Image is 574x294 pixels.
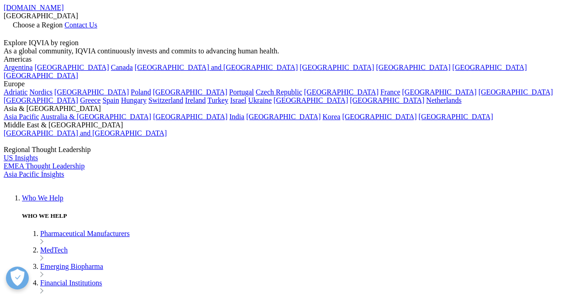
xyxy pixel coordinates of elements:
a: Poland [131,88,151,96]
a: [GEOGRAPHIC_DATA] [274,96,348,104]
div: As a global community, IQVIA continuously invests and commits to advancing human health. [4,47,570,55]
a: [GEOGRAPHIC_DATA] and [GEOGRAPHIC_DATA] [135,63,298,71]
a: Who We Help [22,194,63,202]
a: Contact Us [64,21,97,29]
div: [GEOGRAPHIC_DATA] [4,12,570,20]
a: [GEOGRAPHIC_DATA] [54,88,129,96]
a: [GEOGRAPHIC_DATA] [402,88,477,96]
button: Open Preferences [6,267,29,289]
a: Australia & [GEOGRAPHIC_DATA] [41,113,151,121]
a: Switzerland [148,96,183,104]
a: [GEOGRAPHIC_DATA] [300,63,374,71]
a: [GEOGRAPHIC_DATA] [4,96,78,104]
span: Choose a Region [13,21,63,29]
a: EMEA Thought Leadership [4,162,84,170]
a: MedTech [40,246,68,254]
a: Argentina [4,63,33,71]
a: [GEOGRAPHIC_DATA] [419,113,493,121]
a: [GEOGRAPHIC_DATA] [246,113,321,121]
h5: WHO WE HELP [22,212,570,220]
div: Europe [4,80,570,88]
a: [DOMAIN_NAME] [4,4,64,11]
a: [GEOGRAPHIC_DATA] [342,113,416,121]
a: Nordics [29,88,53,96]
a: Ukraine [248,96,272,104]
a: Greece [80,96,100,104]
a: Adriatic [4,88,27,96]
a: Netherlands [426,96,461,104]
a: Asia Pacific Insights [4,170,64,178]
a: [GEOGRAPHIC_DATA] [153,113,227,121]
div: Asia & [GEOGRAPHIC_DATA] [4,105,570,113]
a: [GEOGRAPHIC_DATA] [479,88,553,96]
a: Czech Republic [256,88,302,96]
a: Turkey [207,96,228,104]
a: US Insights [4,154,38,162]
a: Israel [230,96,247,104]
a: France [380,88,400,96]
a: Ireland [185,96,205,104]
a: Spain [102,96,119,104]
a: [GEOGRAPHIC_DATA] [350,96,424,104]
div: Americas [4,55,570,63]
a: Canada [111,63,133,71]
a: Hungary [121,96,147,104]
div: Middle East & [GEOGRAPHIC_DATA] [4,121,570,129]
a: [GEOGRAPHIC_DATA] [153,88,227,96]
a: [GEOGRAPHIC_DATA] [453,63,527,71]
div: Regional Thought Leadership [4,146,570,154]
a: [GEOGRAPHIC_DATA] [304,88,379,96]
a: [GEOGRAPHIC_DATA] and [GEOGRAPHIC_DATA] [4,129,167,137]
a: Financial Institutions [40,279,102,287]
a: [GEOGRAPHIC_DATA] [376,63,450,71]
a: Asia Pacific [4,113,39,121]
div: Explore IQVIA by region [4,39,570,47]
a: Emerging Biopharma [40,262,103,270]
a: Korea [322,113,340,121]
a: Portugal [229,88,254,96]
a: [GEOGRAPHIC_DATA] [35,63,109,71]
a: [GEOGRAPHIC_DATA] [4,72,78,79]
a: India [229,113,244,121]
a: Pharmaceutical Manufacturers [40,230,130,237]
